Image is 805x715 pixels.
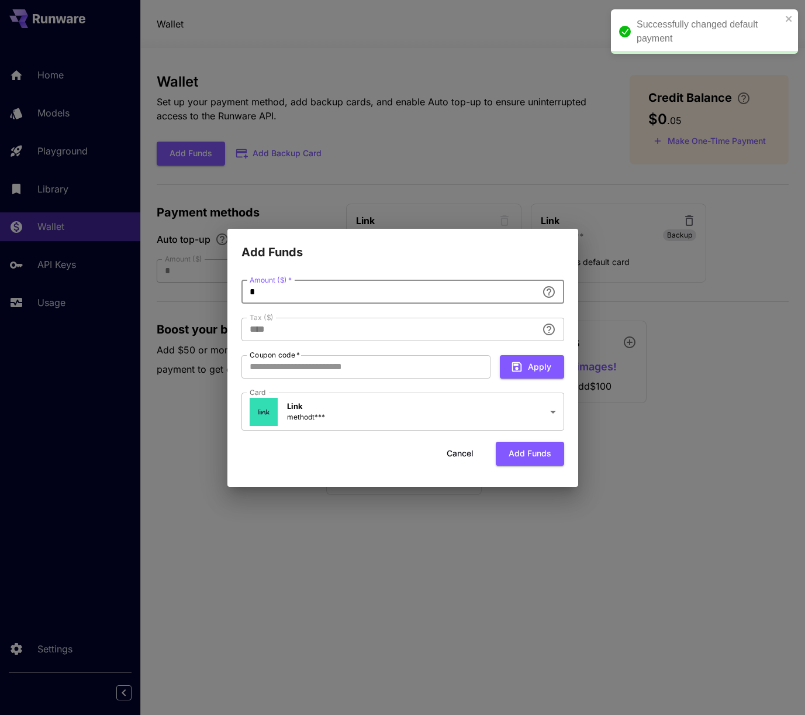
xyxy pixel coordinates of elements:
button: close [785,14,793,23]
label: Coupon code [250,350,300,360]
h2: Add Funds [227,229,578,262]
label: Tax ($) [250,312,274,322]
label: Card [250,387,266,397]
div: Successfully changed default payment [637,18,782,46]
button: Apply [500,355,564,379]
label: Amount ($) [250,275,292,285]
button: Add funds [496,442,564,466]
p: Link [287,401,325,412]
button: Cancel [434,442,486,466]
